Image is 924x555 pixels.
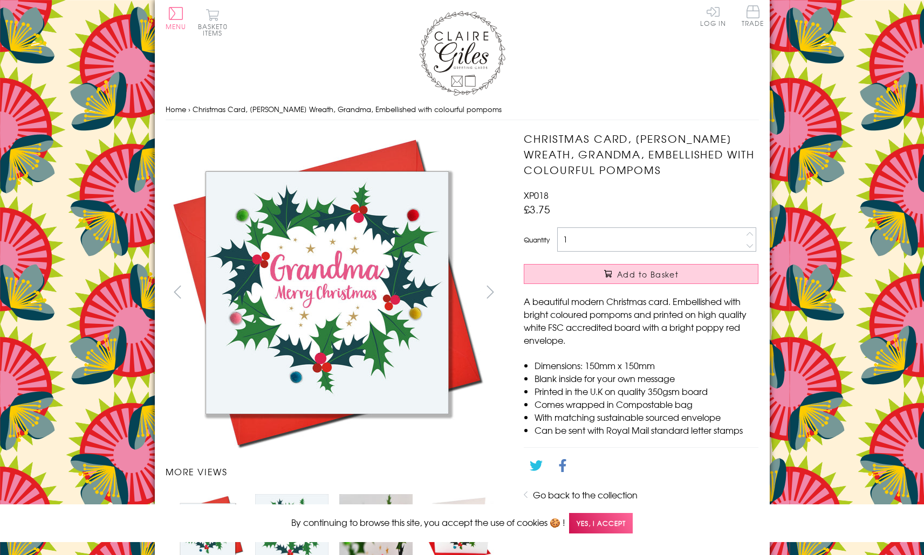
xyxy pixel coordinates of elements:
span: Menu [166,22,187,31]
li: Printed in the U.K on quality 350gsm board [535,385,758,398]
span: › [188,104,190,114]
button: Add to Basket [524,264,758,284]
a: Home [166,104,186,114]
h1: Christmas Card, [PERSON_NAME] Wreath, Grandma, Embellished with colourful pompoms [524,131,758,177]
li: Can be sent with Royal Mail standard letter stamps [535,424,758,436]
li: Blank inside for your own message [535,372,758,385]
p: A beautiful modern Christmas card. Embellished with bright coloured pompoms and printed on high q... [524,295,758,346]
span: XP018 [524,189,549,202]
h3: More views [166,465,503,478]
label: Quantity [524,235,550,245]
button: Menu [166,7,187,30]
img: Christmas Card, Holly Wreath, Grandma, Embellished with colourful pompoms [502,131,826,454]
button: prev [166,280,190,304]
span: £3.75 [524,202,550,217]
img: Claire Giles Greetings Cards [419,11,505,96]
span: Trade [742,5,764,26]
a: Trade [742,5,764,29]
span: Yes, I accept [569,513,633,534]
li: Comes wrapped in Compostable bag [535,398,758,411]
button: next [478,280,502,304]
nav: breadcrumbs [166,99,759,121]
img: Christmas Card, Holly Wreath, Grandma, Embellished with colourful pompoms [165,131,489,454]
li: Dimensions: 150mm x 150mm [535,359,758,372]
li: With matching sustainable sourced envelope [535,411,758,424]
a: Log In [700,5,726,26]
span: 0 items [203,22,228,38]
a: Go back to the collection [533,488,638,501]
button: Basket0 items [198,9,228,36]
span: Christmas Card, [PERSON_NAME] Wreath, Grandma, Embellished with colourful pompoms [193,104,502,114]
span: Add to Basket [617,269,679,280]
